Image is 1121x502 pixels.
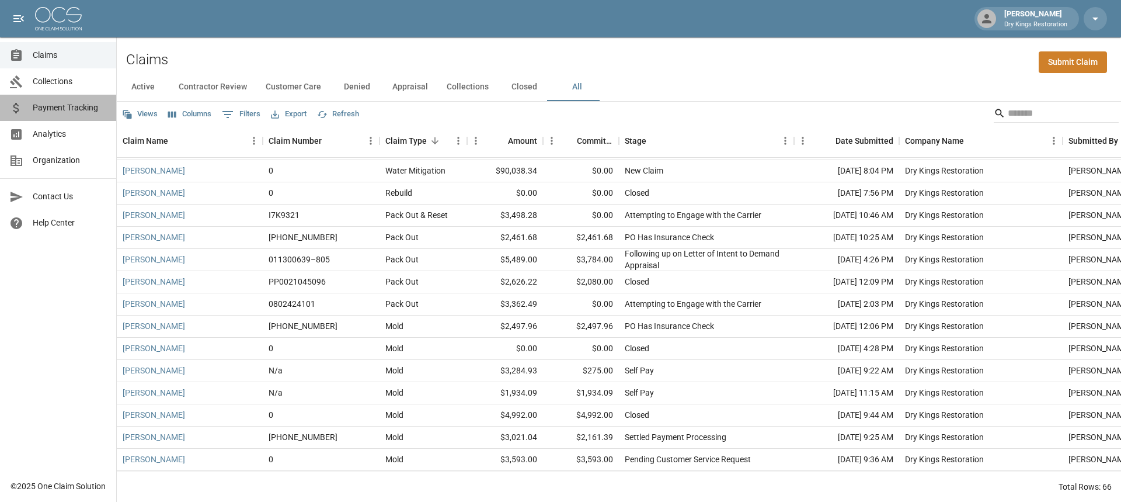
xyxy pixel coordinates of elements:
div: [DATE] 9:22 AM [794,360,899,382]
a: [PERSON_NAME] [123,165,185,176]
div: Dry Kings Restoration [905,409,984,421]
div: Claim Type [380,124,467,157]
div: $2,161.39 [543,427,619,449]
div: Self Pay [625,387,654,399]
div: $3,021.04 [467,427,543,449]
div: 01-008-959086 [269,231,337,243]
div: 0 [269,342,273,354]
div: Following up on Letter of Intent to Demand Appraisal [625,248,788,271]
div: 1006-26-7316 [269,320,337,332]
div: Closed [625,342,649,354]
button: Closed [498,73,551,101]
div: $3,593.00 [543,449,619,471]
div: Closed [625,187,649,199]
button: Menu [362,132,380,150]
div: $0.00 [543,182,619,205]
button: Refresh [314,105,362,123]
button: Appraisal [383,73,437,101]
div: Mold [385,320,403,332]
div: 0802424101 [269,298,315,310]
a: [PERSON_NAME] [123,453,185,465]
div: N/a [269,387,283,399]
div: 0 [269,187,273,199]
div: Date Submitted [794,124,899,157]
div: [DATE] 9:36 AM [794,449,899,471]
div: $2,626.22 [467,271,543,293]
div: Self Pay [625,365,654,376]
div: Dry Kings Restoration [905,453,984,465]
div: Committed Amount [577,124,613,157]
div: $3,593.00 [467,449,543,471]
div: Claim Name [123,124,168,157]
div: Pack Out [385,254,419,265]
div: $3,498.28 [467,205,543,227]
div: 1006-30-9191 [269,431,337,443]
div: 0 [269,409,273,421]
button: Sort [427,133,443,149]
div: 0 [269,165,273,176]
div: Attempting to Engage with the Carrier [625,209,761,221]
div: Dry Kings Restoration [905,365,984,376]
div: $4,992.00 [543,404,619,427]
div: $3,362.49 [467,293,543,316]
div: Pack Out [385,276,419,288]
div: $4,382.55 [467,471,543,493]
div: Mold [385,342,403,354]
div: Stage [625,124,646,157]
div: $90,038.34 [467,160,543,182]
div: [DATE] 10:25 AM [794,227,899,249]
div: Pending Customer Service Request [625,453,751,465]
button: Sort [819,133,835,149]
div: [DATE] 12:09 PM [794,271,899,293]
div: Company Name [905,124,964,157]
a: [PERSON_NAME] [123,365,185,376]
div: Dry Kings Restoration [905,342,984,354]
img: ocs-logo-white-transparent.png [35,7,82,30]
button: Menu [450,132,467,150]
div: [PERSON_NAME] [1000,8,1072,29]
span: Payment Tracking [33,102,107,114]
div: [DATE] 12:06 PM [794,316,899,338]
div: [DATE] 8:04 PM [794,160,899,182]
a: [PERSON_NAME] [123,431,185,443]
div: $2,497.96 [467,316,543,338]
div: $0.00 [467,338,543,360]
span: Claims [33,49,107,61]
div: $2,497.96 [543,316,619,338]
div: New Claim [625,165,663,176]
div: PO Has Insurance Check [625,231,714,243]
div: [DATE] 11:15 AM [794,382,899,404]
div: $1,934.09 [467,382,543,404]
div: Claim Type [385,124,427,157]
div: Claim Number [263,124,380,157]
div: $3,784.00 [543,249,619,271]
div: [DATE] 2:03 PM [794,293,899,316]
div: $1,934.09 [543,382,619,404]
span: Contact Us [33,191,107,203]
div: $0.00 [543,471,619,493]
div: Closed [625,276,649,288]
button: Sort [964,133,980,149]
div: Search [994,104,1119,125]
span: Collections [33,75,107,88]
button: Sort [322,133,338,149]
div: $0.00 [543,338,619,360]
div: 011300639–805 [269,254,330,265]
div: Mold [385,409,403,421]
div: [DATE] 4:26 PM [794,249,899,271]
div: Committed Amount [543,124,619,157]
button: Views [119,105,161,123]
div: dynamic tabs [117,73,1121,101]
div: Total Rows: 66 [1059,481,1112,493]
div: Dry Kings Restoration [905,298,984,310]
button: Menu [1045,132,1063,150]
a: [PERSON_NAME] [123,409,185,421]
a: [PERSON_NAME] [123,387,185,399]
div: N/a [269,365,283,376]
div: Dry Kings Restoration [905,276,984,288]
div: [DATE] 10:46 AM [794,205,899,227]
span: Organization [33,154,107,167]
div: Mold [385,365,403,376]
div: Dry Kings Restoration [905,254,984,265]
div: $2,080.00 [543,271,619,293]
